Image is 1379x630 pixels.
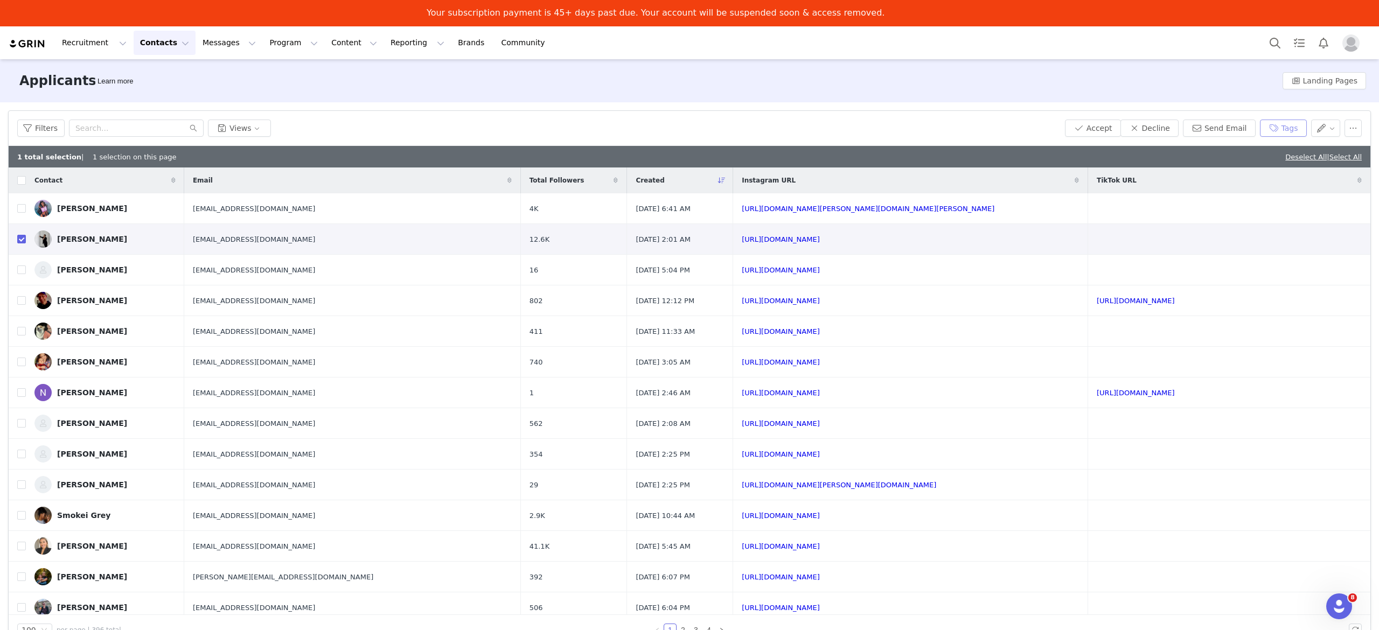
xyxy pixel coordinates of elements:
[1287,31,1311,55] a: Tasks
[9,39,46,49] img: grin logo
[530,572,543,583] span: 392
[742,573,820,581] a: [URL][DOMAIN_NAME]
[742,481,936,489] a: [URL][DOMAIN_NAME][PERSON_NAME][DOMAIN_NAME]
[57,542,127,550] div: [PERSON_NAME]
[636,357,691,368] span: [DATE] 3:05 AM
[57,419,127,428] div: [PERSON_NAME]
[1342,34,1360,52] img: placeholder-profile.jpg
[34,353,52,370] img: d7ade4a7-7316-40b1-8ad8-b1e3b38c6be2.jpg
[193,204,315,214] span: [EMAIL_ADDRESS][DOMAIN_NAME]
[636,204,691,214] span: [DATE] 6:41 AM
[34,599,52,616] img: fdd8116a-041a-423d-b27f-cecbb104a400.jpg
[190,124,197,132] i: icon: search
[34,230,52,248] img: 2f2c4cc5-b10a-4516-b872-ad62c4f0fab4.jpg
[57,511,110,520] div: Smokei Grey
[1327,153,1362,161] span: |
[1183,120,1256,137] button: Send Email
[34,599,176,616] a: [PERSON_NAME]
[1065,120,1121,137] button: Accept
[193,449,315,460] span: [EMAIL_ADDRESS][DOMAIN_NAME]
[636,510,695,521] span: [DATE] 10:44 AM
[530,418,543,429] span: 562
[19,71,96,90] h3: Applicants
[636,296,694,306] span: [DATE] 12:12 PM
[57,358,127,366] div: [PERSON_NAME]
[193,265,315,276] span: [EMAIL_ADDRESS][DOMAIN_NAME]
[1283,72,1366,89] button: Landing Pages
[193,480,315,491] span: [EMAIL_ADDRESS][DOMAIN_NAME]
[95,76,135,87] div: Tooltip anchor
[1312,31,1335,55] button: Notifications
[34,384,176,401] a: [PERSON_NAME]
[742,297,820,305] a: [URL][DOMAIN_NAME]
[1263,31,1287,55] button: Search
[193,234,315,245] span: [EMAIL_ADDRESS][DOMAIN_NAME]
[742,450,820,458] a: [URL][DOMAIN_NAME]
[1285,153,1327,161] a: Deselect All
[17,153,81,161] b: 1 total selection
[34,445,52,463] img: 0428b20a-cb92-46a2-b89f-d1a7bb4cbc9b--s.jpg
[193,510,315,521] span: [EMAIL_ADDRESS][DOMAIN_NAME]
[196,31,262,55] button: Messages
[1097,176,1137,185] span: TikTok URL
[1097,297,1175,305] a: [URL][DOMAIN_NAME]
[636,572,689,583] span: [DATE] 6:07 PM
[34,415,52,432] img: 31534bda-b242-4136-bb74-e888ff4e8caa--s.jpg
[530,603,543,613] span: 506
[530,176,584,185] span: Total Followers
[530,204,539,214] span: 4K
[325,31,384,55] button: Content
[193,541,315,552] span: [EMAIL_ADDRESS][DOMAIN_NAME]
[34,476,52,493] img: 4bbbacb6-da78-4bce-a593-02e05503bfe6--s.jpg
[134,31,196,55] button: Contacts
[384,31,451,55] button: Reporting
[427,25,487,37] a: Pay Invoices
[530,449,543,460] span: 354
[34,568,176,585] a: [PERSON_NAME]
[530,265,539,276] span: 16
[34,476,176,493] a: [PERSON_NAME]
[34,507,52,524] img: f3a61ff0-6ec4-4a9b-a801-0203cb231414.jpg
[193,296,315,306] span: [EMAIL_ADDRESS][DOMAIN_NAME]
[742,205,994,213] a: [URL][DOMAIN_NAME][PERSON_NAME][DOMAIN_NAME][PERSON_NAME]
[34,384,52,401] img: cccf9778-03a1-4d24-bea0-f4a941f7f696.jpg
[636,541,691,552] span: [DATE] 5:45 AM
[57,204,127,213] div: [PERSON_NAME]
[34,323,52,340] img: d685dbbb-f34e-4a01-9ee6-3b5abe3ed300.jpg
[1120,120,1179,137] button: Decline
[636,234,691,245] span: [DATE] 2:01 AM
[742,512,820,520] a: [URL][DOMAIN_NAME]
[57,235,127,243] div: [PERSON_NAME]
[69,120,204,137] input: Search...
[530,510,545,521] span: 2.9K
[57,603,127,612] div: [PERSON_NAME]
[636,388,691,398] span: [DATE] 2:46 AM
[530,296,543,306] span: 802
[193,603,315,613] span: [EMAIL_ADDRESS][DOMAIN_NAME]
[530,234,549,245] span: 12.6K
[34,445,176,463] a: [PERSON_NAME]
[57,296,127,305] div: [PERSON_NAME]
[530,388,534,398] span: 1
[530,541,549,552] span: 41.1K
[34,507,176,524] a: Smokei Grey
[17,152,177,163] div: | 1 selection on this page
[34,261,176,278] a: [PERSON_NAME]
[636,326,695,337] span: [DATE] 11:33 AM
[34,537,176,555] a: [PERSON_NAME]
[1097,389,1175,397] a: [URL][DOMAIN_NAME]
[34,176,62,185] span: Contact
[1336,34,1370,52] button: Profile
[34,353,176,370] a: [PERSON_NAME]
[530,357,543,368] span: 740
[1348,593,1357,602] span: 8
[742,327,820,335] a: [URL][DOMAIN_NAME]
[34,568,52,585] img: d171ea02-90f7-4976-ba4c-24fddfab2b62.jpg
[57,450,127,458] div: [PERSON_NAME]
[208,120,271,137] button: Views
[34,261,52,278] img: 7171e0de-a6ee-4650-86f0-e43beda955ee--s.jpg
[193,572,373,583] span: [PERSON_NAME][EMAIL_ADDRESS][DOMAIN_NAME]
[193,176,213,185] span: Email
[495,31,556,55] a: Community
